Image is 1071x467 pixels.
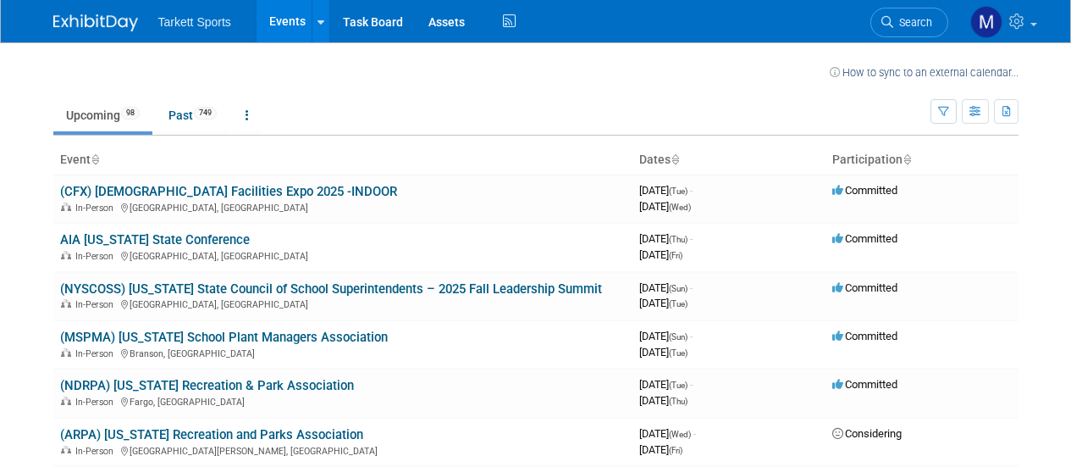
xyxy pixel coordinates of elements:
img: In-Person Event [61,446,71,454]
a: AIA [US_STATE] State Conference [60,232,250,247]
span: [DATE] [639,443,682,456]
a: (MSPMA) [US_STATE] School Plant Managers Association [60,330,388,345]
th: Dates [632,146,825,175]
div: [GEOGRAPHIC_DATA], [GEOGRAPHIC_DATA] [60,200,626,214]
span: - [690,232,693,245]
span: (Fri) [669,251,682,260]
span: (Tue) [669,348,687,358]
a: (NYSCOSS) [US_STATE] State Council of School Superintendents – 2025 Fall Leadership Summit [60,281,602,297]
a: (CFX) [DEMOGRAPHIC_DATA] Facilities Expo 2025 -INDOOR [60,184,397,199]
span: (Fri) [669,446,682,455]
span: - [690,281,693,294]
span: 749 [194,107,217,120]
div: Fargo, [GEOGRAPHIC_DATA] [60,394,626,408]
th: Participation [825,146,1019,175]
span: 98 [121,107,140,120]
span: [DATE] [639,184,693,197]
span: In-Person [75,348,119,359]
span: (Thu) [669,397,687,406]
span: Committed [832,330,897,342]
span: (Thu) [669,235,687,244]
div: [GEOGRAPHIC_DATA], [GEOGRAPHIC_DATA] [60,248,626,262]
div: [GEOGRAPHIC_DATA][PERSON_NAME], [GEOGRAPHIC_DATA] [60,443,626,457]
span: [DATE] [639,330,693,342]
span: [DATE] [639,427,696,440]
span: (Wed) [669,430,691,439]
img: In-Person Event [61,299,71,308]
span: Search [893,16,932,29]
img: In-Person Event [61,251,71,259]
span: In-Person [75,299,119,310]
span: [DATE] [639,394,687,407]
a: Upcoming98 [53,99,152,131]
img: In-Person Event [61,397,71,405]
div: Branson, [GEOGRAPHIC_DATA] [60,346,626,359]
span: - [690,330,693,342]
span: - [693,427,696,440]
span: Committed [832,281,897,294]
span: In-Person [75,397,119,408]
span: [DATE] [639,200,691,213]
div: [GEOGRAPHIC_DATA], [GEOGRAPHIC_DATA] [60,297,626,310]
a: How to sync to an external calendar... [830,66,1019,79]
img: ExhibitDay [53,14,138,31]
span: (Wed) [669,203,691,212]
span: Committed [832,378,897,391]
a: Sort by Participation Type [903,153,911,166]
th: Event [53,146,632,175]
img: In-Person Event [61,348,71,357]
span: (Tue) [669,381,687,390]
a: (ARPA) [US_STATE] Recreation and Parks Association [60,427,363,442]
span: (Tue) [669,299,687,309]
a: Past749 [156,99,229,131]
span: (Sun) [669,332,687,342]
span: - [690,378,693,391]
a: Sort by Event Name [91,153,99,166]
span: (Sun) [669,284,687,293]
a: Search [870,8,948,37]
span: - [690,184,693,197]
span: Considering [832,427,902,440]
img: megan powell [970,6,1002,38]
span: [DATE] [639,281,693,294]
span: [DATE] [639,248,682,261]
img: In-Person Event [61,203,71,211]
span: Tarkett Sports [158,15,231,29]
span: Committed [832,232,897,245]
span: In-Person [75,203,119,214]
span: [DATE] [639,297,687,309]
span: Committed [832,184,897,197]
a: Sort by Start Date [671,153,679,166]
span: In-Person [75,251,119,262]
span: (Tue) [669,186,687,196]
span: In-Person [75,446,119,457]
span: [DATE] [639,378,693,391]
a: (NDRPA) [US_STATE] Recreation & Park Association [60,378,354,393]
span: [DATE] [639,346,687,359]
span: [DATE] [639,232,693,245]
